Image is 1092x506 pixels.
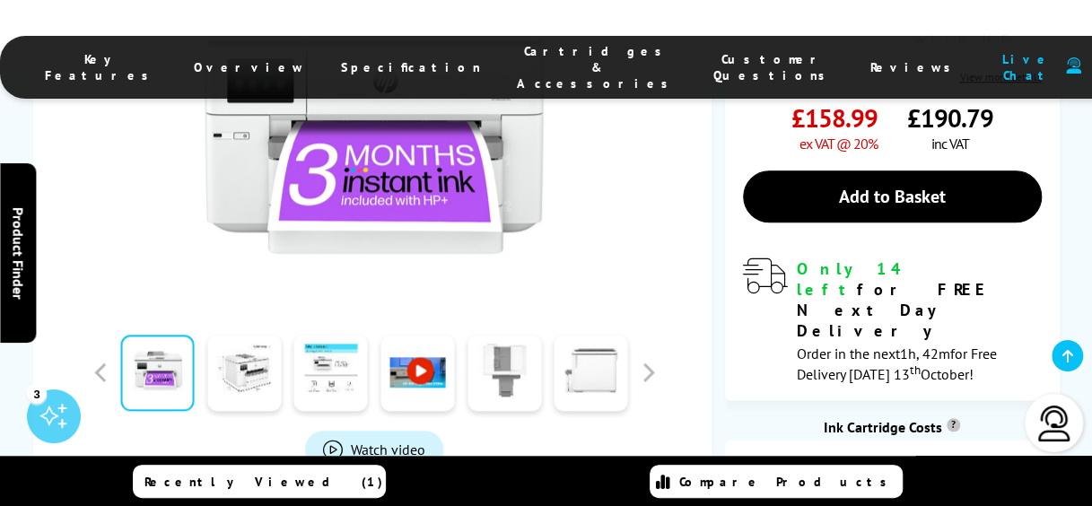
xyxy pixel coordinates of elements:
[797,258,906,300] span: Only 14 left
[791,101,878,135] span: £158.99
[1036,406,1072,441] img: user-headset-light.svg
[907,101,993,135] span: £190.79
[133,465,386,498] a: Recently Viewed (1)
[341,59,481,75] span: Specification
[679,474,896,490] span: Compare Products
[797,345,997,383] span: Order in the next for Free Delivery [DATE] 13 October!
[650,465,903,498] a: Compare Products
[713,51,834,83] span: Customer Questions
[9,207,27,300] span: Product Finder
[870,59,960,75] span: Reviews
[351,441,425,458] span: Watch video
[725,418,1060,436] div: Ink Cartridge Costs
[517,43,677,92] span: Cartridges & Accessories
[45,51,158,83] span: Key Features
[305,431,443,468] a: Product_All_Videos
[144,474,383,490] span: Recently Viewed (1)
[910,362,921,378] sup: th
[996,51,1057,83] span: Live Chat
[1066,57,1081,74] img: user-headset-duotone.svg
[799,135,878,153] span: ex VAT @ 20%
[743,258,1042,382] div: modal_delivery
[900,345,950,362] span: 1h, 42m
[27,383,47,403] div: 3
[194,59,305,75] span: Overview
[947,418,960,432] sup: Cost per page
[797,258,1042,341] div: for FREE Next Day Delivery
[743,170,1042,222] a: Add to Basket
[931,135,969,153] span: inc VAT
